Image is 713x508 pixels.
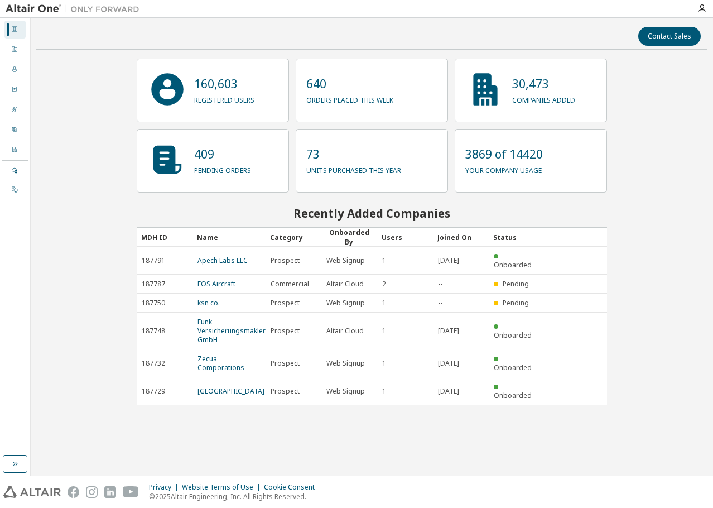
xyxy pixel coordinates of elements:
p: 409 [194,146,251,162]
span: Prospect [271,256,300,265]
span: Web Signup [326,359,365,368]
span: 1 [382,387,386,396]
div: Users [4,61,26,79]
a: Funk Versicherungsmakler GmbH [197,317,266,344]
p: 3869 of 14420 [465,146,543,162]
p: 30,473 [512,75,575,92]
p: 73 [306,146,401,162]
p: © 2025 Altair Engineering, Inc. All Rights Reserved. [149,492,321,501]
div: Onboarded By [326,228,373,247]
span: -- [438,280,442,289]
span: 1 [382,256,386,265]
span: Web Signup [326,387,365,396]
span: -- [438,299,442,308]
img: altair_logo.svg [3,486,61,498]
p: 160,603 [194,75,254,92]
a: Zecua Comporations [197,354,244,372]
div: Category [270,228,317,246]
h2: Recently Added Companies [137,206,606,221]
p: 640 [306,75,393,92]
div: MDH ID [141,228,188,246]
div: Orders [4,81,26,99]
span: Onboarded [494,330,532,340]
p: companies added [512,92,575,105]
button: Contact Sales [638,27,701,46]
div: Managed [4,162,26,180]
span: Altair Cloud [326,327,364,336]
span: 187729 [142,387,165,396]
span: Commercial [271,280,309,289]
span: [DATE] [438,387,459,396]
div: Name [197,228,261,246]
a: [GEOGRAPHIC_DATA] [197,386,264,396]
span: [DATE] [438,327,459,336]
span: Onboarded [494,260,532,270]
div: User Profile [4,121,26,139]
span: 1 [382,327,386,336]
p: your company usage [465,162,543,175]
span: 187732 [142,359,165,368]
span: [DATE] [438,359,459,368]
span: 187748 [142,327,165,336]
span: Prospect [271,299,300,308]
span: [DATE] [438,256,459,265]
span: 1 [382,299,386,308]
div: Website Terms of Use [182,483,264,492]
p: registered users [194,92,254,105]
div: Privacy [149,483,182,492]
span: Onboarded [494,391,532,400]
span: Web Signup [326,299,365,308]
div: Status [493,228,540,246]
span: 187791 [142,256,165,265]
span: 187750 [142,299,165,308]
p: units purchased this year [306,162,401,175]
span: Prospect [271,327,300,336]
img: facebook.svg [68,486,79,498]
span: Altair Cloud [326,280,364,289]
span: 2 [382,280,386,289]
a: ksn co. [197,298,220,308]
img: instagram.svg [86,486,98,498]
div: Company Profile [4,141,26,159]
div: On Prem [4,181,26,199]
div: SKUs [4,101,26,119]
a: Apech Labs LLC [197,256,248,265]
div: Cookie Consent [264,483,321,492]
span: Prospect [271,359,300,368]
div: Dashboard [4,21,26,39]
span: Web Signup [326,256,365,265]
div: Joined On [437,228,484,246]
div: Users [382,228,428,246]
img: Altair One [6,3,145,15]
span: 187787 [142,280,165,289]
span: 1 [382,359,386,368]
span: Onboarded [494,363,532,372]
div: Companies [4,41,26,59]
span: Pending [503,279,529,289]
img: linkedin.svg [104,486,116,498]
p: orders placed this week [306,92,393,105]
span: Prospect [271,387,300,396]
span: Pending [503,298,529,308]
p: pending orders [194,162,251,175]
a: EOS Aircraft [197,279,235,289]
img: youtube.svg [123,486,139,498]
